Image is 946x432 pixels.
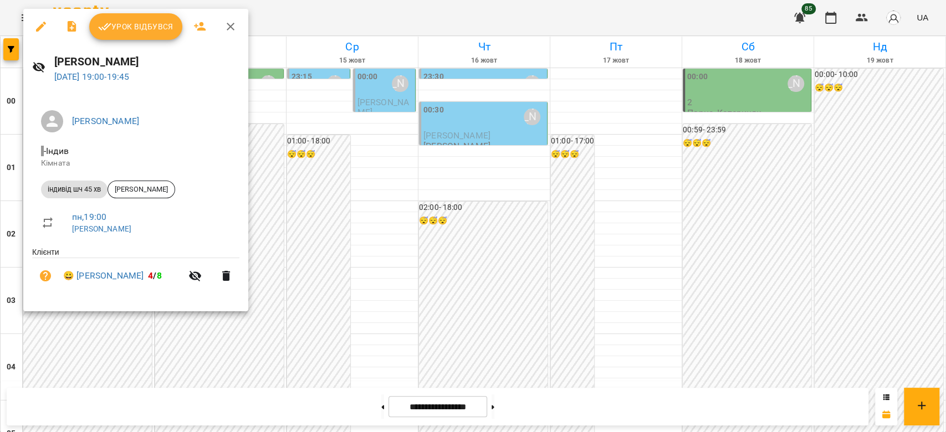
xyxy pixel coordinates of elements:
[72,116,139,126] a: [PERSON_NAME]
[54,71,130,82] a: [DATE] 19:00-19:45
[63,269,144,282] a: 😀 [PERSON_NAME]
[98,20,173,33] span: Урок відбувся
[32,246,239,298] ul: Клієнти
[54,53,239,70] h6: [PERSON_NAME]
[108,184,175,194] span: [PERSON_NAME]
[72,212,106,222] a: пн , 19:00
[148,270,161,281] b: /
[41,146,71,156] span: - Індив
[32,263,59,289] button: Візит ще не сплачено. Додати оплату?
[41,184,108,194] span: індивід шч 45 хв
[157,270,162,281] span: 8
[41,158,231,169] p: Кімната
[72,224,131,233] a: [PERSON_NAME]
[148,270,153,281] span: 4
[108,181,175,198] div: [PERSON_NAME]
[89,13,182,40] button: Урок відбувся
